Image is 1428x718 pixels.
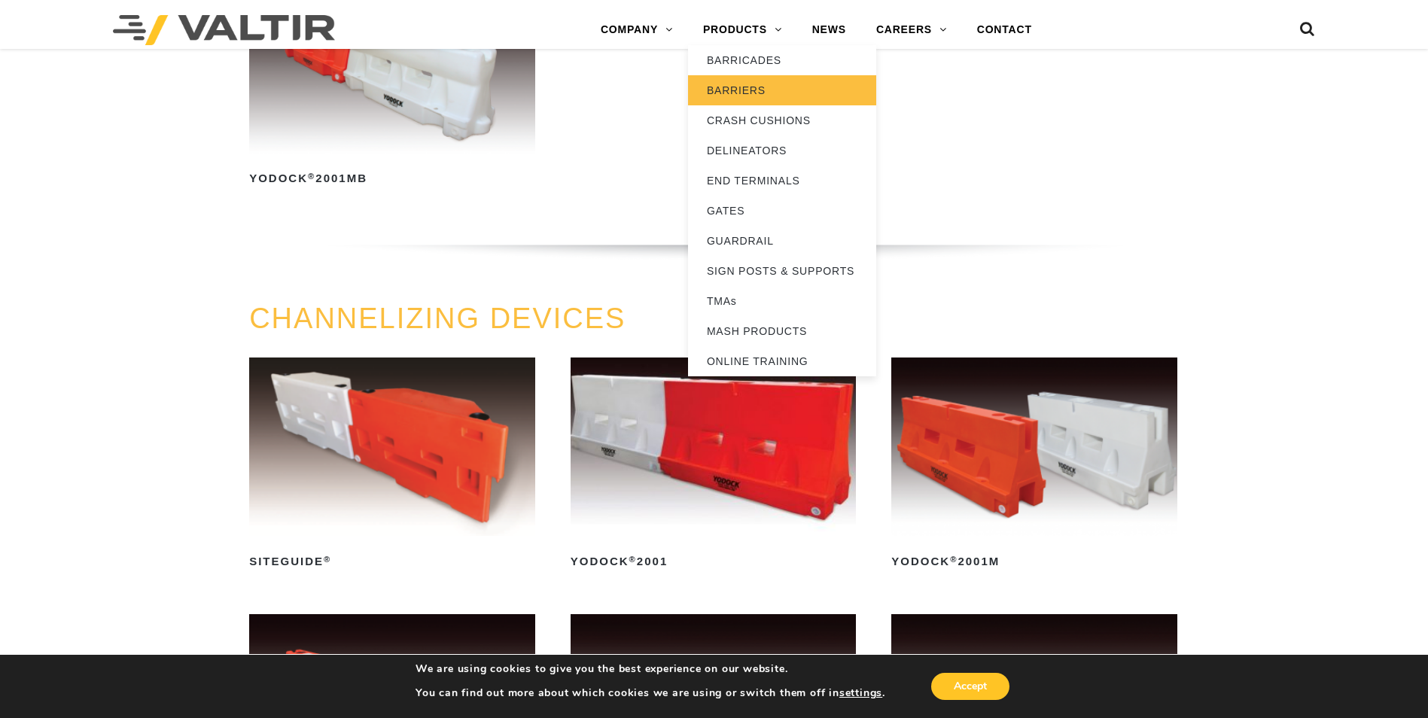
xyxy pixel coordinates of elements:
a: SIGN POSTS & SUPPORTS [688,256,876,286]
a: BARRIERS [688,75,876,105]
p: We are using cookies to give you the best experience on our website. [416,662,885,676]
sup: ® [950,555,958,564]
sup: ® [324,555,331,564]
a: GATES [688,196,876,226]
sup: ® [308,172,315,181]
a: SiteGuide® [249,357,535,573]
a: BARRICADES [688,45,876,75]
a: PRODUCTS [688,15,797,45]
h2: Yodock 2001MB [249,167,535,191]
sup: ® [629,555,637,564]
a: DELINEATORS [688,135,876,166]
a: MASH PRODUCTS [688,316,876,346]
a: GUARDRAIL [688,226,876,256]
img: Yodock 2001 Water Filled Barrier and Barricade [571,357,857,536]
a: Yodock®2001M [891,357,1177,573]
p: You can find out more about which cookies we are using or switch them off in . [416,686,885,700]
a: NEWS [797,15,861,45]
a: CAREERS [861,15,962,45]
button: Accept [931,673,1009,700]
h2: SiteGuide [249,549,535,573]
h2: Yodock 2001M [891,549,1177,573]
img: Valtir [113,15,335,45]
a: COMPANY [586,15,688,45]
a: CRASH CUSHIONS [688,105,876,135]
a: TMAs [688,286,876,316]
a: CONTACT [962,15,1047,45]
button: settings [839,686,882,700]
h2: Yodock 2001 [571,549,857,573]
a: Yodock®2001 [571,357,857,573]
a: END TERMINALS [688,166,876,196]
a: CHANNELIZING DEVICES [249,303,626,334]
a: ONLINE TRAINING [688,346,876,376]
